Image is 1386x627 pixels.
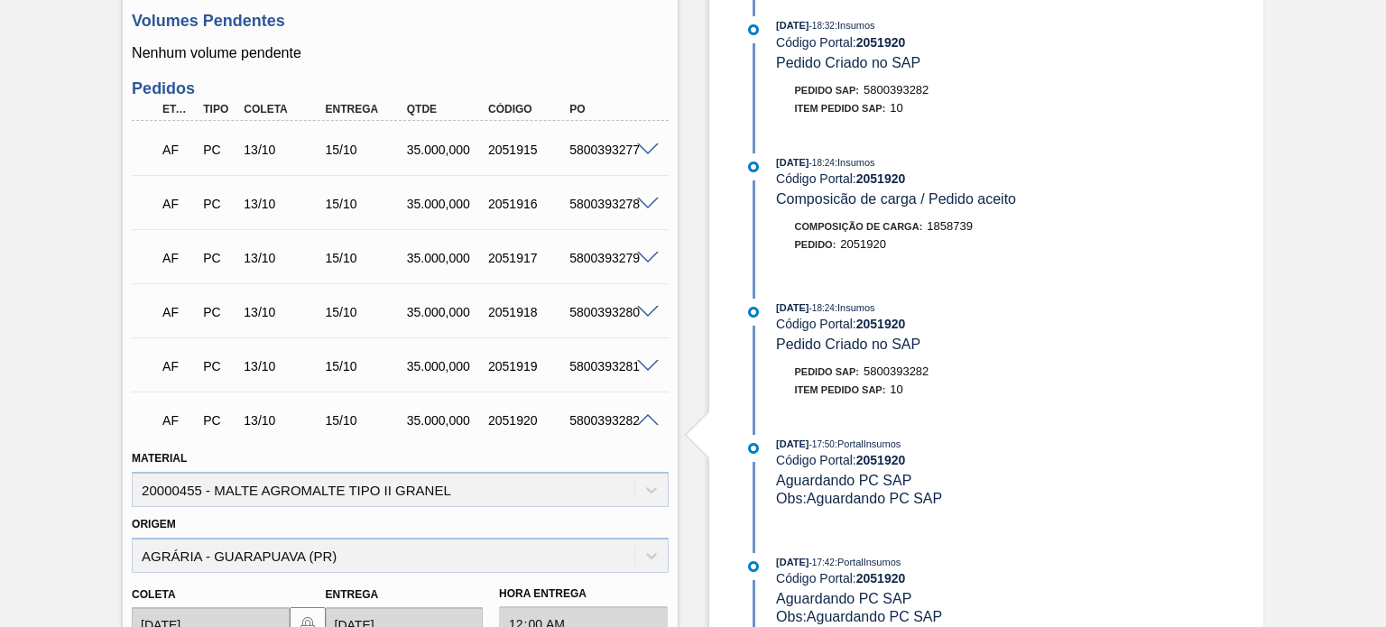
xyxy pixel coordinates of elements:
div: Coleta [239,103,328,115]
div: 15/10/2025 [321,143,411,157]
div: 35.000,000 [402,251,492,265]
strong: 2051920 [856,571,906,586]
div: 13/10/2025 [239,413,328,428]
div: Pedido de Compra [199,251,239,265]
div: 5800393277 [565,143,654,157]
div: 13/10/2025 [239,251,328,265]
div: 13/10/2025 [239,143,328,157]
div: 15/10/2025 [321,197,411,211]
span: Obs: Aguardando PC SAP [776,609,942,624]
div: 13/10/2025 [239,197,328,211]
strong: 2051920 [856,35,906,50]
span: Pedido Criado no SAP [776,337,920,352]
div: Qtde [402,103,492,115]
div: Aguardando Faturamento [158,401,199,440]
span: [DATE] [776,557,808,567]
span: 1858739 [927,219,973,233]
div: 2051916 [484,197,573,211]
div: Pedido de Compra [199,359,239,373]
p: AF [162,197,194,211]
span: : Insumos [835,20,875,31]
span: : Insumos [835,302,875,313]
span: : PortalInsumos [835,557,901,567]
div: Aguardando Faturamento [158,130,199,170]
div: Aguardando Faturamento [158,184,199,224]
span: Aguardando PC SAP [776,591,911,606]
strong: 2051920 [856,453,906,467]
span: Pedido Criado no SAP [776,55,920,70]
label: Origem [132,518,176,530]
div: 5800393282 [565,413,654,428]
div: 35.000,000 [402,197,492,211]
span: 5800393282 [864,364,929,378]
span: 5800393282 [864,83,929,97]
div: 2051918 [484,305,573,319]
div: Etapa [158,103,199,115]
p: AF [162,305,194,319]
span: Pedido SAP: [795,366,860,377]
div: Código Portal: [776,453,1205,467]
div: 35.000,000 [402,359,492,373]
label: Hora Entrega [499,581,668,607]
div: Código Portal: [776,571,1205,586]
span: Item pedido SAP: [795,103,886,114]
span: 10 [890,383,902,396]
div: 2051917 [484,251,573,265]
div: 5800393280 [565,305,654,319]
p: AF [162,359,194,373]
h3: Pedidos [132,79,668,98]
div: Pedido de Compra [199,305,239,319]
span: Obs: Aguardando PC SAP [776,491,942,506]
div: Pedido de Compra [199,143,239,157]
div: Tipo [199,103,239,115]
label: Entrega [326,588,379,601]
div: Aguardando Faturamento [158,238,199,278]
span: 2051920 [840,237,886,251]
div: Pedido de Compra [199,413,239,428]
span: - 18:32 [809,21,835,31]
div: 2051920 [484,413,573,428]
div: 15/10/2025 [321,305,411,319]
div: Entrega [321,103,411,115]
img: atual [748,561,759,572]
span: Aguardando PC SAP [776,473,911,488]
span: 10 [890,101,902,115]
div: PO [565,103,654,115]
div: 15/10/2025 [321,251,411,265]
div: 2051919 [484,359,573,373]
p: AF [162,251,194,265]
span: Composicão de carga / Pedido aceito [776,191,1016,207]
div: Pedido de Compra [199,197,239,211]
div: 5800393278 [565,197,654,211]
span: - 18:24 [809,303,835,313]
span: Pedido : [795,239,836,250]
div: Código [484,103,573,115]
span: Pedido SAP: [795,85,860,96]
img: atual [748,443,759,454]
p: AF [162,413,194,428]
div: Código Portal: [776,35,1205,50]
h3: Volumes Pendentes [132,12,668,31]
p: Nenhum volume pendente [132,45,668,61]
img: atual [748,161,759,172]
div: 5800393281 [565,359,654,373]
div: 15/10/2025 [321,359,411,373]
div: Código Portal: [776,317,1205,331]
strong: 2051920 [856,171,906,186]
div: Código Portal: [776,171,1205,186]
img: atual [748,307,759,318]
span: - 18:24 [809,158,835,168]
label: Coleta [132,588,175,601]
div: 35.000,000 [402,305,492,319]
span: - 17:42 [809,558,835,567]
label: Material [132,452,187,465]
div: 35.000,000 [402,413,492,428]
div: 15/10/2025 [321,413,411,428]
div: 5800393279 [565,251,654,265]
div: 2051915 [484,143,573,157]
div: Aguardando Faturamento [158,292,199,332]
div: 13/10/2025 [239,305,328,319]
p: AF [162,143,194,157]
span: [DATE] [776,20,808,31]
span: : Insumos [835,157,875,168]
